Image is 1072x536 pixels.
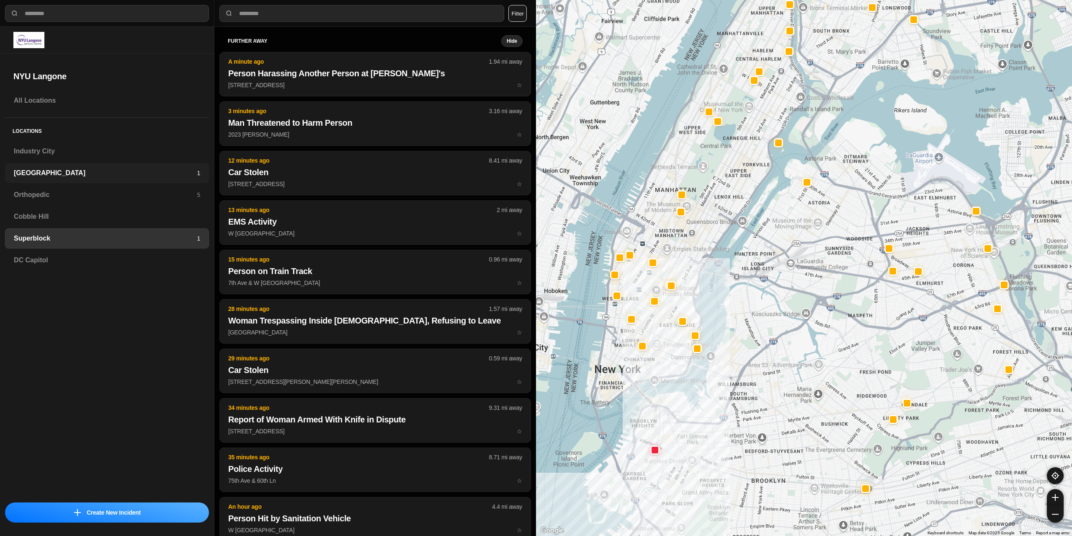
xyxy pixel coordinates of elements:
button: 15 minutes ago0.96 mi awayPerson on Train Track7th Ave & W [GEOGRAPHIC_DATA]star [219,250,531,294]
p: 29 minutes ago [228,354,489,363]
p: 28 minutes ago [228,305,489,313]
p: 8.71 mi away [489,453,522,461]
p: 0.96 mi away [489,255,522,264]
h2: Person Harassing Another Person at [PERSON_NAME]'s [228,67,522,79]
a: A minute ago1.94 mi awayPerson Harassing Another Person at [PERSON_NAME]'s[STREET_ADDRESS]star [219,81,531,88]
span: star [517,527,522,533]
a: 34 minutes ago9.31 mi awayReport of Woman Armed With Knife in Dispute[STREET_ADDRESS]star [219,427,531,435]
span: star [517,329,522,336]
p: 1.57 mi away [489,305,522,313]
h5: further away [228,38,501,44]
p: 75th Ave & 60th Ln [228,476,522,485]
button: Hide [501,35,523,47]
img: zoom-out [1052,511,1059,518]
a: [GEOGRAPHIC_DATA]1 [5,163,209,183]
h3: DC Capitol [14,255,200,265]
h2: EMS Activity [228,216,522,228]
a: iconCreate New Incident [5,502,209,523]
p: 3 minutes ago [228,107,489,115]
p: 4.4 mi away [492,502,522,511]
span: Map data ©2025 Google [969,531,1014,535]
h3: [GEOGRAPHIC_DATA] [14,168,197,178]
button: A minute ago1.94 mi awayPerson Harassing Another Person at [PERSON_NAME]'s[STREET_ADDRESS]star [219,52,531,96]
a: 3 minutes ago3.16 mi awayMan Threatened to Harm Person2023 [PERSON_NAME]star [219,131,531,138]
p: A minute ago [228,57,489,66]
a: Cobble Hill [5,207,209,227]
h2: Car Stolen [228,364,522,376]
p: [GEOGRAPHIC_DATA] [228,328,522,337]
img: search [225,9,233,18]
p: 3.16 mi away [489,107,522,115]
p: [STREET_ADDRESS] [228,81,522,89]
h3: Orthopedic [14,190,197,200]
span: star [517,477,522,484]
h3: Cobble Hill [14,212,200,222]
button: recenter [1047,467,1064,484]
button: zoom-in [1047,489,1064,506]
p: 0.59 mi away [489,354,522,363]
button: 12 minutes ago8.41 mi awayCar Stolen[STREET_ADDRESS]star [219,151,531,195]
h3: Superblock [14,233,197,243]
a: Superblock1 [5,228,209,249]
p: [STREET_ADDRESS] [228,427,522,435]
a: An hour ago4.4 mi awayPerson Hit by Sanitation VehicleW [GEOGRAPHIC_DATA]star [219,526,531,533]
h3: Industry City [14,146,200,156]
p: An hour ago [228,502,492,511]
a: DC Capitol [5,250,209,270]
img: zoom-in [1052,494,1059,501]
span: star [517,181,522,187]
button: 3 minutes ago3.16 mi awayMan Threatened to Harm Person2023 [PERSON_NAME]star [219,101,531,146]
p: 9.31 mi away [489,404,522,412]
button: zoom-out [1047,506,1064,523]
a: Terms [1019,531,1031,535]
h2: Man Threatened to Harm Person [228,117,522,129]
a: 29 minutes ago0.59 mi awayCar Stolen[STREET_ADDRESS][PERSON_NAME][PERSON_NAME]star [219,378,531,385]
p: 34 minutes ago [228,404,489,412]
p: 5 [197,191,200,199]
button: 29 minutes ago0.59 mi awayCar Stolen[STREET_ADDRESS][PERSON_NAME][PERSON_NAME]star [219,349,531,393]
p: 1 [197,234,200,243]
p: 8.41 mi away [489,156,522,165]
p: W [GEOGRAPHIC_DATA] [228,229,522,238]
p: 13 minutes ago [228,206,497,214]
img: recenter [1051,472,1059,479]
button: 13 minutes ago2 mi awayEMS ActivityW [GEOGRAPHIC_DATA]star [219,200,531,245]
h3: All Locations [14,96,200,106]
p: 2023 [PERSON_NAME] [228,130,522,139]
p: W [GEOGRAPHIC_DATA] [228,526,522,534]
small: Hide [507,38,517,44]
a: 28 minutes ago1.57 mi awayWoman Trespassing Inside [DEMOGRAPHIC_DATA], Refusing to Leave[GEOGRAPH... [219,329,531,336]
a: 13 minutes ago2 mi awayEMS ActivityW [GEOGRAPHIC_DATA]star [219,230,531,237]
h2: Police Activity [228,463,522,475]
p: 15 minutes ago [228,255,489,264]
button: 35 minutes ago8.71 mi awayPolice Activity75th Ave & 60th Lnstar [219,448,531,492]
p: [STREET_ADDRESS][PERSON_NAME][PERSON_NAME] [228,378,522,386]
p: 1.94 mi away [489,57,522,66]
p: 35 minutes ago [228,453,489,461]
h2: NYU Langone [13,70,201,82]
a: 15 minutes ago0.96 mi awayPerson on Train Track7th Ave & W [GEOGRAPHIC_DATA]star [219,279,531,286]
h2: Report of Woman Armed With Knife in Dispute [228,414,522,425]
span: star [517,428,522,435]
h2: Person on Train Track [228,265,522,277]
img: icon [74,509,81,516]
span: star [517,378,522,385]
img: logo [13,32,44,48]
p: 2 mi away [497,206,522,214]
a: Open this area in Google Maps (opens a new window) [538,525,566,536]
h2: Person Hit by Sanitation Vehicle [228,513,522,524]
p: [STREET_ADDRESS] [228,180,522,188]
img: Google [538,525,566,536]
span: star [517,230,522,237]
button: Keyboard shortcuts [928,530,964,536]
a: Report a map error [1036,531,1069,535]
span: star [517,280,522,286]
a: 35 minutes ago8.71 mi awayPolice Activity75th Ave & 60th Lnstar [219,477,531,484]
a: All Locations [5,91,209,111]
button: 28 minutes ago1.57 mi awayWoman Trespassing Inside [DEMOGRAPHIC_DATA], Refusing to Leave[GEOGRAPH... [219,299,531,344]
button: 34 minutes ago9.31 mi awayReport of Woman Armed With Knife in Dispute[STREET_ADDRESS]star [219,398,531,443]
a: 12 minutes ago8.41 mi awayCar Stolen[STREET_ADDRESS]star [219,180,531,187]
a: Industry City [5,141,209,161]
h2: Woman Trespassing Inside [DEMOGRAPHIC_DATA], Refusing to Leave [228,315,522,326]
p: 1 [197,169,200,177]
